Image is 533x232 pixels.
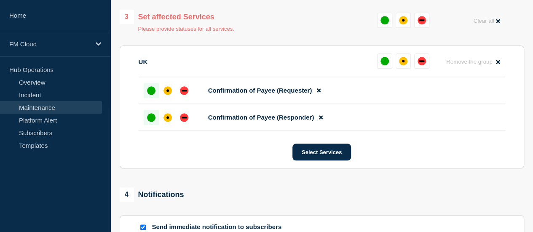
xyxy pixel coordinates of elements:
[446,59,493,65] span: Remove the group
[180,113,188,122] div: down
[147,113,155,122] div: up
[152,223,287,231] p: Send immediate notification to subscribers
[414,53,429,69] button: down
[180,86,188,95] div: down
[414,13,429,28] button: down
[441,53,505,70] button: Remove the group
[468,13,505,29] button: Clear all
[9,40,90,48] p: FM Cloud
[163,86,172,95] div: affected
[120,10,234,24] div: Set affected Services
[380,16,389,24] div: up
[399,16,407,24] div: affected
[418,57,426,65] div: down
[396,13,411,28] button: affected
[418,16,426,24] div: down
[377,13,392,28] button: up
[147,86,155,95] div: up
[120,10,134,24] span: 3
[140,224,146,230] input: Send immediate notification to subscribers
[163,113,172,122] div: affected
[138,26,234,32] p: Please provide statuses for all services.
[399,57,407,65] div: affected
[377,53,392,69] button: up
[208,87,312,94] span: Confirmation of Payee (Requester)
[292,144,351,160] button: Select Services
[380,57,389,65] div: up
[208,114,314,121] span: Confirmation of Payee (Responder)
[120,187,134,202] span: 4
[139,58,148,65] p: UK
[120,187,184,202] div: Notifications
[396,53,411,69] button: affected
